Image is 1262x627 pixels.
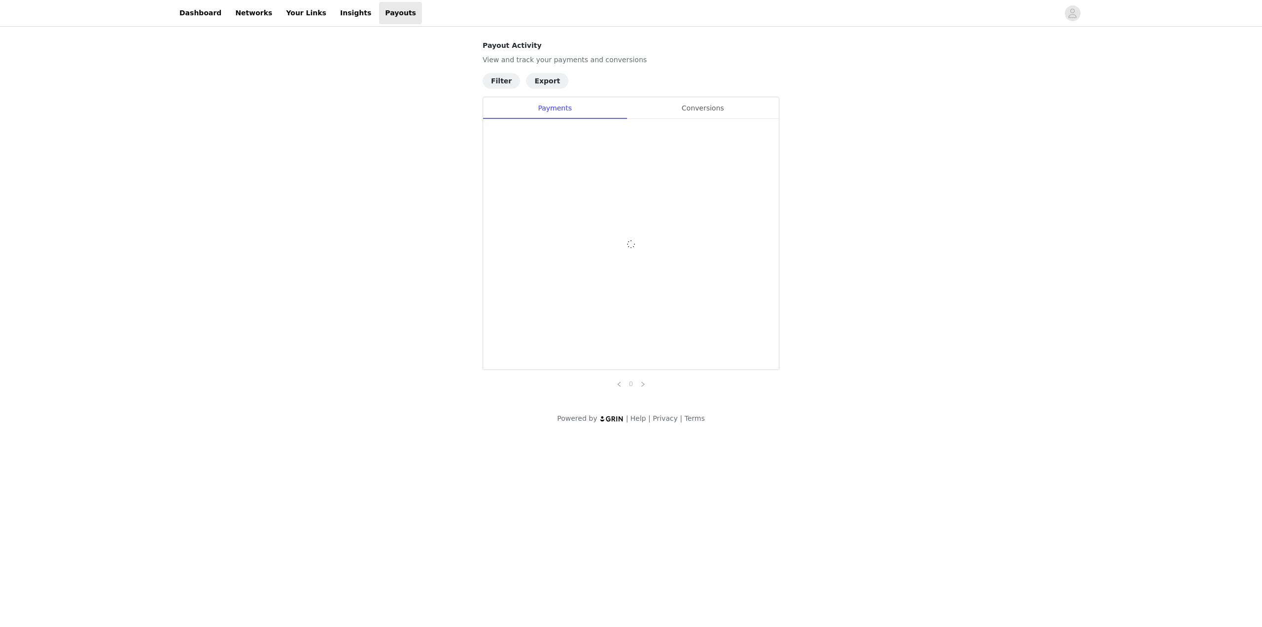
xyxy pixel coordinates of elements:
li: Next Page [637,378,649,390]
a: Payouts [379,2,422,24]
i: icon: right [640,381,646,387]
a: Dashboard [174,2,227,24]
img: logo [599,415,624,422]
span: Powered by [557,414,597,422]
i: icon: left [616,381,622,387]
a: Privacy [653,414,678,422]
li: Previous Page [613,378,625,390]
li: 0 [625,378,637,390]
span: | [680,414,682,422]
a: 0 [626,378,636,389]
a: Your Links [280,2,332,24]
a: Help [631,414,646,422]
span: | [648,414,651,422]
button: Filter [483,73,520,89]
a: Insights [334,2,377,24]
div: Conversions [627,97,779,119]
h4: Payout Activity [483,40,779,51]
a: Networks [229,2,278,24]
p: View and track your payments and conversions [483,55,779,65]
div: Payments [483,97,627,119]
a: Terms [684,414,704,422]
div: avatar [1068,5,1077,21]
span: | [626,414,629,422]
button: Export [526,73,568,89]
